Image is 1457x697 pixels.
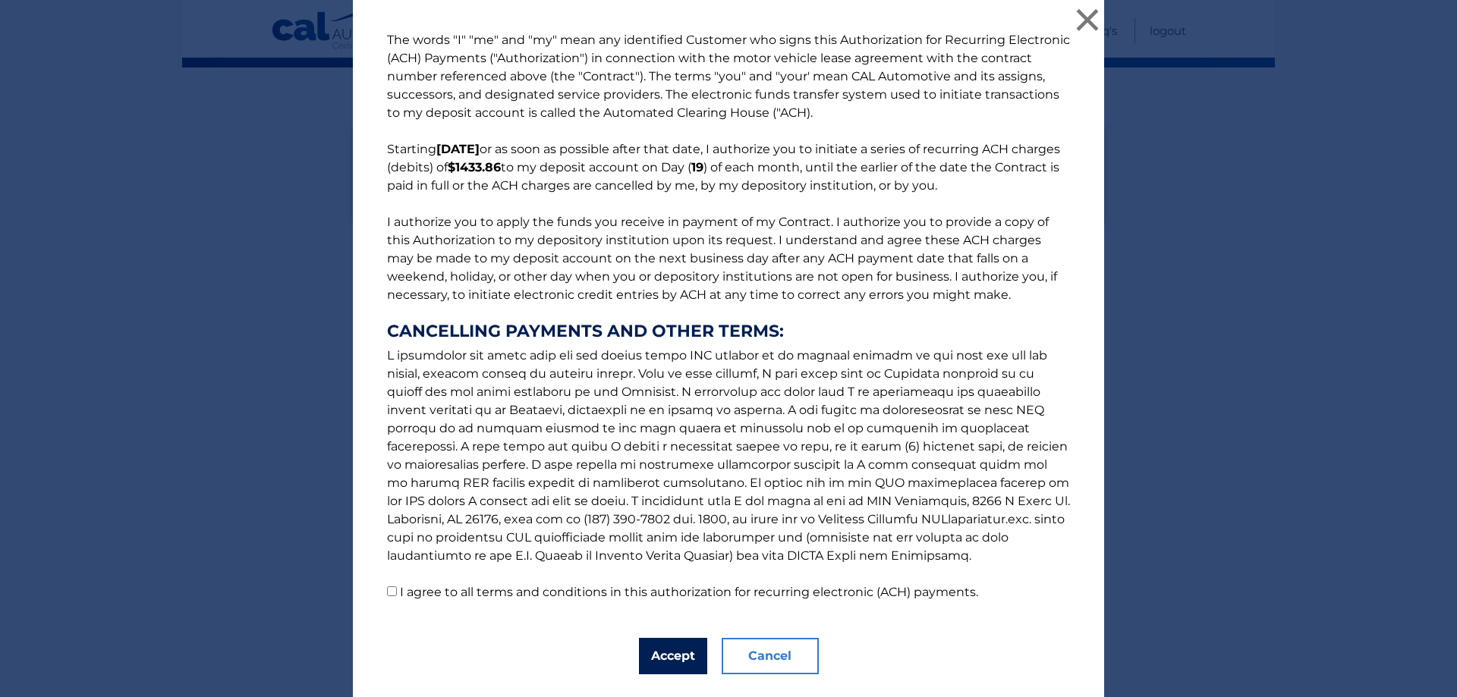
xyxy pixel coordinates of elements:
[372,31,1085,601] p: The words "I" "me" and "my" mean any identified Customer who signs this Authorization for Recurri...
[639,638,707,674] button: Accept
[436,142,480,156] b: [DATE]
[387,322,1070,341] strong: CANCELLING PAYMENTS AND OTHER TERMS:
[722,638,819,674] button: Cancel
[691,160,703,174] b: 19
[400,585,978,599] label: I agree to all terms and conditions in this authorization for recurring electronic (ACH) payments.
[1072,5,1103,35] button: ×
[448,160,501,174] b: $1433.86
